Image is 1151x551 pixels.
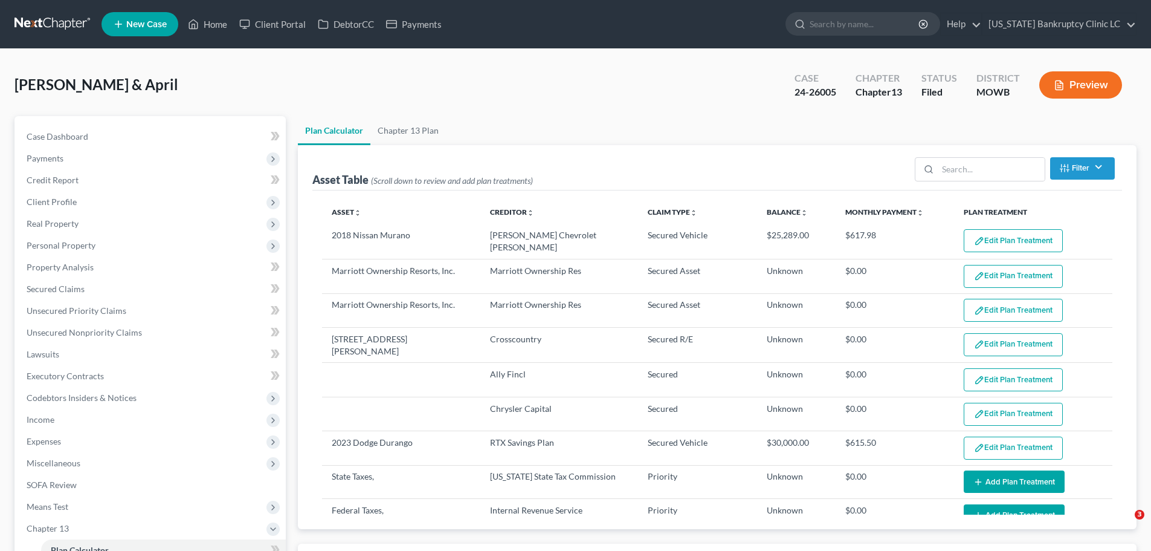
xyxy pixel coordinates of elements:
[964,299,1063,322] button: Edit Plan Treatment
[27,218,79,229] span: Real Property
[836,397,954,431] td: $0.00
[480,431,639,465] td: RTX Savings Plan
[1050,157,1115,180] button: Filter
[964,504,1065,527] button: Add Plan Treatment
[27,262,94,272] span: Property Analysis
[964,437,1063,460] button: Edit Plan Treatment
[480,397,639,431] td: Chrysler Capital
[757,431,836,465] td: $30,000.00
[974,305,984,316] img: edit-pencil-c1479a1de80d8dea1e2430c2f745a3c6a07e9d7aa2eeffe225670001d78357a8.svg
[322,431,480,465] td: 2023 Dodge Durango
[638,259,756,293] td: Secured Asset
[27,523,69,533] span: Chapter 13
[322,328,480,363] td: [STREET_ADDRESS][PERSON_NAME]
[638,224,756,259] td: Secured Vehicle
[27,305,126,316] span: Unsecured Priority Claims
[126,20,167,29] span: New Case
[27,131,88,142] span: Case Dashboard
[17,322,286,344] a: Unsecured Nonpriority Claims
[638,397,756,431] td: Secured
[27,175,79,185] span: Credit Report
[974,443,984,453] img: edit-pencil-c1479a1de80d8dea1e2430c2f745a3c6a07e9d7aa2eeffe225670001d78357a8.svg
[638,431,756,465] td: Secured Vehicle
[17,300,286,322] a: Unsecured Priority Claims
[480,363,639,397] td: Ally Fincl
[322,293,480,327] td: Marriott Ownership Resorts, Inc.
[757,499,836,532] td: Unknown
[480,328,639,363] td: Crosscountry
[27,284,85,294] span: Secured Claims
[845,207,924,217] a: Monthly Paymentunfold_more
[836,259,954,293] td: $0.00
[15,76,178,93] span: [PERSON_NAME] & April
[954,200,1112,224] th: Plan Treatment
[921,85,957,99] div: Filed
[836,328,954,363] td: $0.00
[527,209,534,217] i: unfold_more
[974,375,984,385] img: edit-pencil-c1479a1de80d8dea1e2430c2f745a3c6a07e9d7aa2eeffe225670001d78357a8.svg
[27,349,59,359] span: Lawsuits
[380,13,448,35] a: Payments
[757,224,836,259] td: $25,289.00
[27,480,77,490] span: SOFA Review
[17,278,286,300] a: Secured Claims
[17,169,286,191] a: Credit Report
[17,256,286,278] a: Property Analysis
[757,328,836,363] td: Unknown
[480,499,639,532] td: Internal Revenue Service
[1039,71,1122,99] button: Preview
[964,265,1063,288] button: Edit Plan Treatment
[801,209,808,217] i: unfold_more
[767,207,808,217] a: Balanceunfold_more
[638,328,756,363] td: Secured R/E
[982,13,1136,35] a: [US_STATE] Bankruptcy Clinic LC
[836,465,954,498] td: $0.00
[974,271,984,281] img: edit-pencil-c1479a1de80d8dea1e2430c2f745a3c6a07e9d7aa2eeffe225670001d78357a8.svg
[27,153,63,163] span: Payments
[964,333,1063,356] button: Edit Plan Treatment
[976,71,1020,85] div: District
[1110,510,1139,539] iframe: Intercom live chat
[312,172,533,187] div: Asset Table
[17,474,286,496] a: SOFA Review
[298,116,370,145] a: Plan Calculator
[480,465,639,498] td: [US_STATE] State Tax Commission
[836,224,954,259] td: $617.98
[757,397,836,431] td: Unknown
[371,175,533,186] span: (Scroll down to review and add plan treatments)
[480,293,639,327] td: Marriott Ownership Res
[938,158,1045,181] input: Search...
[490,207,534,217] a: Creditorunfold_more
[332,207,361,217] a: Assetunfold_more
[810,13,920,35] input: Search by name...
[322,259,480,293] td: Marriott Ownership Resorts, Inc.
[921,71,957,85] div: Status
[891,86,902,97] span: 13
[836,499,954,532] td: $0.00
[27,327,142,337] span: Unsecured Nonpriority Claims
[322,499,480,532] td: Federal Taxes,
[322,224,480,259] td: 2018 Nissan Murano
[354,209,361,217] i: unfold_more
[757,363,836,397] td: Unknown
[312,13,380,35] a: DebtorCC
[836,431,954,465] td: $615.50
[27,371,104,381] span: Executory Contracts
[17,344,286,365] a: Lawsuits
[964,403,1063,426] button: Edit Plan Treatment
[27,501,68,512] span: Means Test
[27,393,137,403] span: Codebtors Insiders & Notices
[27,458,80,468] span: Miscellaneous
[17,365,286,387] a: Executory Contracts
[795,71,836,85] div: Case
[941,13,981,35] a: Help
[917,209,924,217] i: unfold_more
[638,363,756,397] td: Secured
[370,116,446,145] a: Chapter 13 Plan
[233,13,312,35] a: Client Portal
[27,436,61,446] span: Expenses
[638,499,756,532] td: Priority
[638,293,756,327] td: Secured Asset
[836,363,954,397] td: $0.00
[27,197,77,207] span: Client Profile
